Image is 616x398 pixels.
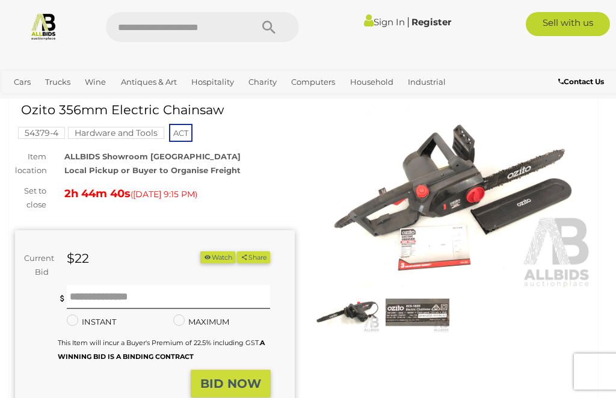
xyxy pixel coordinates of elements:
[313,109,593,289] img: Ozito 356mm Electric Chainsaw
[186,72,239,92] a: Hospitality
[9,72,35,92] a: Cars
[61,92,93,112] a: Office
[286,72,340,92] a: Computers
[18,128,65,138] a: 54379-4
[200,251,235,264] button: Watch
[237,251,270,264] button: Share
[244,72,282,92] a: Charity
[58,338,265,361] small: This Item will incur a Buyer's Premium of 22.5% including GST.
[58,338,265,361] b: A WINNING BID IS A BINDING CONTRACT
[116,72,182,92] a: Antiques & Art
[9,92,56,112] a: Jewellery
[364,16,405,28] a: Sign In
[131,189,197,199] span: ( )
[68,127,164,139] mark: Hardware and Tools
[29,12,58,40] img: Allbids.com.au
[98,92,132,112] a: Sports
[200,376,261,391] strong: BID NOW
[64,187,131,200] strong: 2h 44m 40s
[407,15,410,28] span: |
[239,12,299,42] button: Search
[133,189,195,200] span: [DATE] 9:15 PM
[558,77,604,86] b: Contact Us
[138,92,233,112] a: [GEOGRAPHIC_DATA]
[67,251,89,266] strong: $22
[173,315,229,329] label: MAXIMUM
[68,128,164,138] a: Hardware and Tools
[6,184,55,212] div: Set to close
[64,152,241,161] strong: ALLBIDS Showroom [GEOGRAPHIC_DATA]
[169,124,192,142] span: ACT
[15,251,58,280] div: Current Bid
[6,150,55,178] div: Item location
[403,72,451,92] a: Industrial
[21,103,292,117] h1: Ozito 356mm Electric Chainsaw
[411,16,451,28] a: Register
[67,315,116,329] label: INSTANT
[345,72,398,92] a: Household
[200,251,235,264] li: Watch this item
[191,370,271,398] button: BID NOW
[40,72,75,92] a: Trucks
[386,292,449,332] img: Ozito 356mm Electric Chainsaw
[18,127,65,139] mark: 54379-4
[526,12,610,36] a: Sell with us
[558,75,607,88] a: Contact Us
[316,292,380,332] img: Ozito 356mm Electric Chainsaw
[64,165,241,175] strong: Local Pickup or Buyer to Organise Freight
[80,72,111,92] a: Wine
